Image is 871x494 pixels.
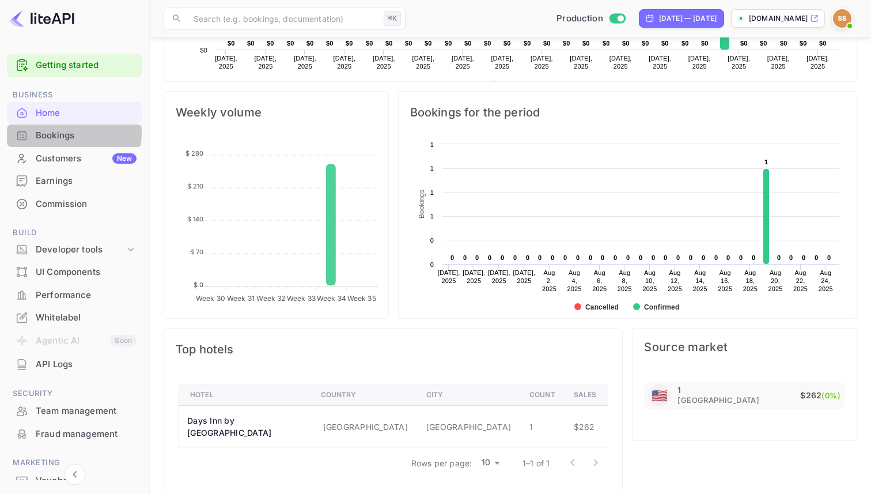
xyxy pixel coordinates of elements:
[513,269,535,284] text: [DATE], 2025
[677,395,759,406] span: [GEOGRAPHIC_DATA]
[463,254,467,261] text: 0
[570,55,592,70] text: [DATE], 2025
[452,55,474,70] text: [DATE], 2025
[430,165,433,172] text: 1
[565,406,608,448] td: $262
[187,215,204,223] tspan: $ 140
[215,55,237,70] text: [DATE], 2025
[833,9,851,28] img: Sanjeev Shenoy
[7,261,142,282] a: UI Components
[768,269,782,292] text: Aug 20, 2025
[585,303,619,311] text: Cancelled
[7,400,142,423] div: Team management
[551,254,554,261] text: 0
[524,40,531,47] text: $0
[661,40,669,47] text: $0
[247,40,255,47] text: $0
[411,457,472,469] p: Rows per page:
[614,254,617,261] text: 0
[639,9,724,28] div: Click to change the date range period
[491,55,513,70] text: [DATE], 2025
[642,269,657,292] text: Aug 10, 2025
[190,248,204,256] tspan: $ 70
[36,175,137,188] div: Earnings
[36,152,137,165] div: Customers
[366,40,373,47] text: $0
[267,40,274,47] text: $0
[418,190,426,219] text: Bookings
[417,406,520,448] td: [GEOGRAPHIC_DATA]
[800,40,807,47] text: $0
[565,384,608,406] th: Sales
[542,269,556,292] text: Aug 2, 2025
[728,55,750,70] text: [DATE], 2025
[659,13,717,24] div: [DATE] — [DATE]
[200,47,207,54] text: $0
[7,89,142,101] span: Business
[317,294,346,303] tspan: Week 34
[714,254,718,261] text: 0
[664,254,667,261] text: 0
[430,213,433,220] text: 1
[7,353,142,375] a: API Logs
[526,254,529,261] text: 0
[228,40,235,47] text: $0
[7,470,142,491] a: Vouchers
[7,284,142,306] a: Performance
[789,254,793,261] text: 0
[430,189,433,196] text: 1
[603,40,610,47] text: $0
[179,406,312,448] th: Days Inn by [GEOGRAPHIC_DATA]
[7,457,142,469] span: Marketing
[7,423,142,446] div: Fraud management
[503,40,511,47] text: $0
[520,384,565,406] th: Count
[430,237,433,244] text: 0
[538,254,541,261] text: 0
[689,254,692,261] text: 0
[425,40,432,47] text: $0
[7,125,142,147] div: Bookings
[668,269,682,292] text: Aug 12, 2025
[178,384,608,448] table: a dense table
[7,148,142,170] div: CustomersNew
[187,182,204,190] tspan: $ 210
[36,107,137,120] div: Home
[36,428,137,441] div: Fraud management
[36,405,137,418] div: Team management
[227,294,255,303] tspan: Week 31
[821,391,840,400] span: (0%)
[488,254,491,261] text: 0
[563,40,570,47] text: $0
[692,269,707,292] text: Aug 14, 2025
[676,254,680,261] text: 0
[187,7,379,30] input: Search (e.g. bookings, documentation)
[739,254,743,261] text: 0
[777,254,781,261] text: 0
[582,40,590,47] text: $0
[196,294,225,303] tspan: Week 30
[412,55,434,70] text: [DATE], 2025
[543,40,551,47] text: $0
[802,254,805,261] text: 0
[7,353,142,376] div: API Logs
[7,170,142,191] a: Earnings
[36,289,137,302] div: Performance
[7,170,142,193] div: Earnings
[681,40,689,47] text: $0
[450,254,454,261] text: 0
[644,340,845,354] span: Source market
[7,387,142,400] span: Security
[677,385,681,395] p: 1
[36,243,125,257] div: Developer tools
[642,40,649,47] text: $0
[176,103,377,122] span: Weekly volume
[410,103,845,122] span: Bookings for the period
[7,102,142,125] div: Home
[589,254,592,261] text: 0
[36,129,137,142] div: Bookings
[65,464,85,485] button: Collapse navigation
[652,383,668,409] span: United States
[617,269,631,292] text: Aug 8, 2025
[36,311,137,325] div: Whitelabel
